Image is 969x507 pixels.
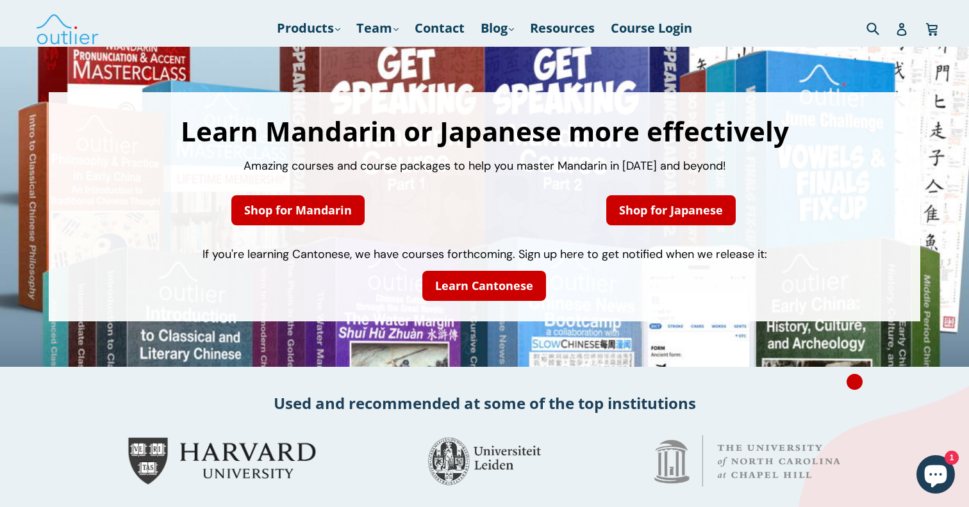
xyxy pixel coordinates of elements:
a: Learn Cantonese [422,271,546,301]
img: Outlier Linguistics [35,10,99,47]
span: Amazing courses and course packages to help you master Mandarin in [DATE] and beyond! [244,158,726,173]
a: Shop for Japanese [606,195,736,225]
a: Products [270,17,347,40]
h1: Learn Mandarin or Japanese more effectively [62,118,908,145]
a: Resources [524,17,601,40]
a: Shop for Mandarin [231,195,365,225]
a: Blog [474,17,520,40]
span: If you're learning Cantonese, we have courses forthcoming. Sign up here to get notified when we r... [203,246,767,262]
inbox-online-store-chat: Shopify online store chat [913,455,959,497]
a: Contact [408,17,471,40]
a: Team [350,17,405,40]
a: Course Login [604,17,699,40]
input: Search [863,15,899,41]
